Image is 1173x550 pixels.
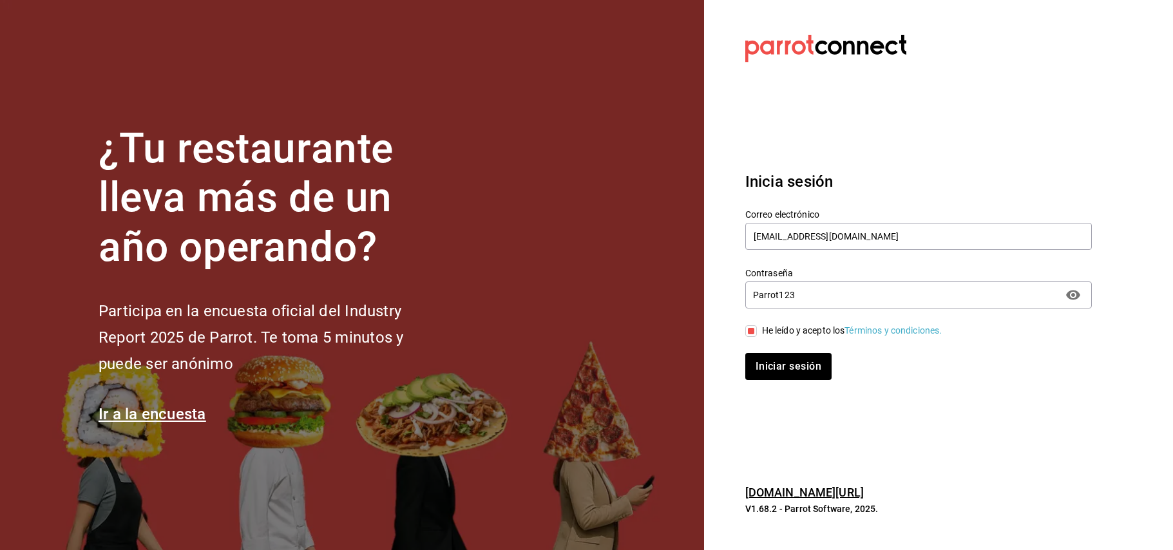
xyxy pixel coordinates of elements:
input: Ingresa tu contraseña [745,282,1057,308]
button: passwordField [1062,284,1084,306]
a: [DOMAIN_NAME][URL] [745,486,864,499]
input: Ingresa tu correo electrónico [745,223,1092,250]
label: Contraseña [745,268,1092,277]
button: Iniciar sesión [745,353,832,380]
a: Ir a la encuesta [99,405,206,423]
label: Correo electrónico [745,209,1092,218]
p: V1.68.2 - Parrot Software, 2025. [745,502,1092,515]
h1: ¿Tu restaurante lleva más de un año operando? [99,124,446,272]
div: He leído y acepto los [762,324,942,337]
h2: Participa en la encuesta oficial del Industry Report 2025 de Parrot. Te toma 5 minutos y puede se... [99,298,446,377]
a: Términos y condiciones. [844,325,942,336]
h3: Inicia sesión [745,170,1092,193]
